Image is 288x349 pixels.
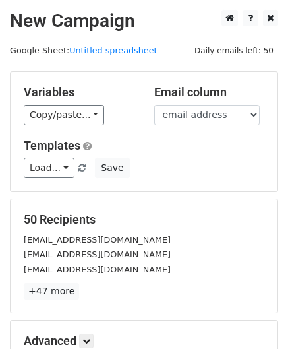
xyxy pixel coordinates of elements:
small: Google Sheet: [10,46,158,55]
small: [EMAIL_ADDRESS][DOMAIN_NAME] [24,235,171,245]
span: Daily emails left: 50 [190,44,278,58]
h5: 50 Recipients [24,212,264,227]
small: [EMAIL_ADDRESS][DOMAIN_NAME] [24,249,171,259]
a: Templates [24,139,80,152]
button: Save [95,158,129,178]
a: Daily emails left: 50 [190,46,278,55]
h5: Email column [154,85,265,100]
small: [EMAIL_ADDRESS][DOMAIN_NAME] [24,265,171,274]
a: Untitled spreadsheet [69,46,157,55]
a: Copy/paste... [24,105,104,125]
iframe: Chat Widget [222,286,288,349]
a: Load... [24,158,74,178]
h2: New Campaign [10,10,278,32]
a: +47 more [24,283,79,300]
h5: Variables [24,85,134,100]
h5: Advanced [24,334,264,348]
